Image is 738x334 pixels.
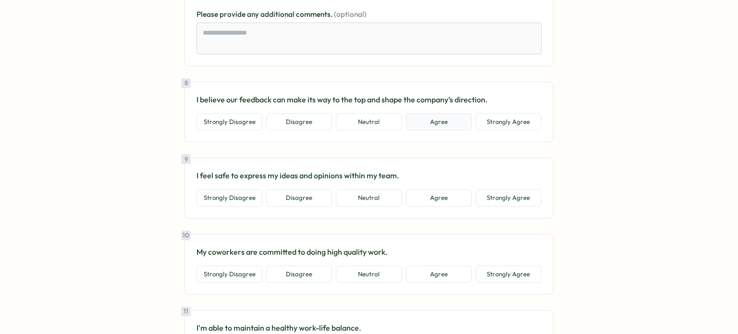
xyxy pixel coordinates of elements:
button: Strongly Agree [476,189,541,207]
span: provide [220,10,247,19]
button: Disagree [266,113,332,131]
button: Disagree [266,266,332,283]
button: Neutral [336,113,402,131]
button: Agree [406,266,472,283]
div: 9 [181,154,191,164]
button: Neutral [336,266,402,283]
span: (optional) [334,10,367,19]
button: Agree [406,113,472,131]
div: 11 [181,307,191,316]
p: I feel safe to express my ideas and opinions within my team. [197,170,541,182]
button: Agree [406,189,472,207]
span: additional [260,10,296,19]
button: Strongly Disagree [197,113,262,131]
p: My coworkers are committed to doing high quality work. [197,246,541,258]
span: any [247,10,260,19]
button: Neutral [336,189,402,207]
button: Strongly Agree [476,266,541,283]
button: Strongly Disagree [197,266,262,283]
div: 8 [181,78,191,88]
span: comments. [296,10,334,19]
button: Strongly Disagree [197,189,262,207]
button: Disagree [266,189,332,207]
div: 10 [181,231,191,240]
button: Strongly Agree [476,113,541,131]
p: I'm able to maintain a healthy work-life balance. [197,322,541,334]
p: I believe our feedback can make its way to the top and shape the company’s direction. [197,94,541,106]
span: Please [197,10,220,19]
